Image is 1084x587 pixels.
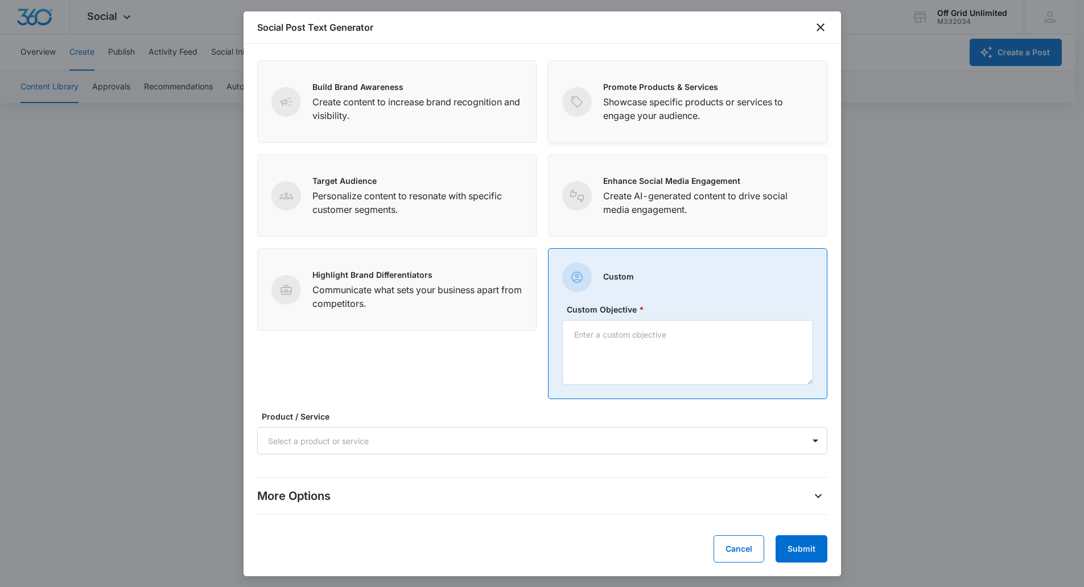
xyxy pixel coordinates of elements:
label: Product / Service [262,411,832,422]
label: Custom Objective [567,303,818,315]
p: Custom [603,270,634,282]
p: Communicate what sets your business apart from competitors. [312,283,522,310]
button: More Options [809,487,827,505]
h1: Social Post Text Generator [257,20,373,34]
p: Showcase specific products or services to engage your audience. [603,95,813,122]
p: Target Audience [312,175,522,187]
p: Enhance Social Media Engagement [603,175,813,187]
button: close [814,20,827,34]
p: Build Brand Awareness [312,81,522,93]
p: Create content to increase brand recognition and visibility. [312,95,522,122]
p: Personalize content to resonate with specific customer segments. [312,189,522,216]
p: Create AI-generated content to drive social media engagement. [603,189,813,216]
p: Promote Products & Services [603,81,813,93]
p: More Options [257,487,331,504]
p: Highlight Brand Differentiators [312,269,522,281]
button: Submit [776,535,827,563]
button: Cancel [714,535,764,563]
